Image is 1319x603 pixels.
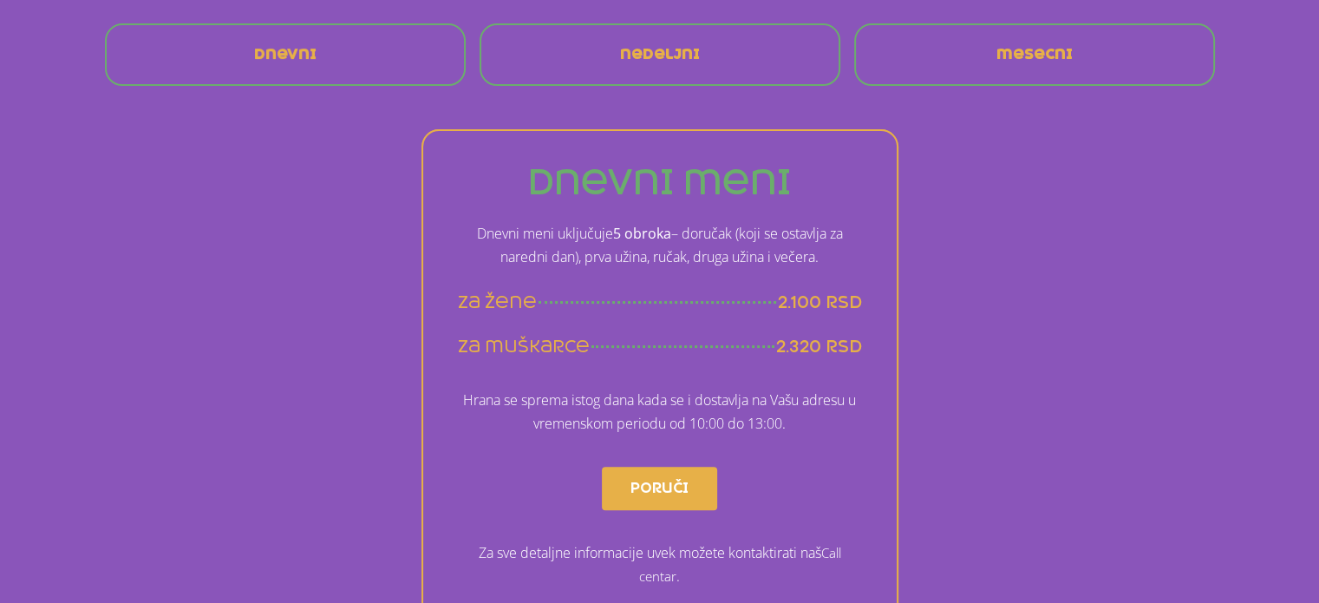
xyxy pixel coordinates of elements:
span: 2.100 rsd [778,292,862,313]
span: za žene [458,292,537,313]
span: mesecni [996,48,1073,62]
p: Za sve detaljne informacije uvek možete kontaktirati naš . [458,541,862,588]
a: Poruči [602,467,717,510]
a: Dnevni [240,34,330,75]
span: 2.320 rsd [776,336,862,357]
span: za muškarce [458,336,590,357]
h3: dnevni meni [458,166,862,200]
span: Poruči [630,475,689,502]
a: nedeljni [606,34,714,75]
strong: 5 obroka [613,224,671,243]
p: Hrana se sprema istog dana kada se i dostavlja na Vašu adresu u vremenskom periodu od 10:00 do 13... [458,389,862,436]
a: mesecni [983,34,1087,75]
p: Dnevni meni uključuje – doručak (koji se ostavlja za naredni dan), prva užina, ručak, druga užina... [458,222,862,269]
span: Dnevni [254,48,317,62]
span: nedeljni [620,48,700,62]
